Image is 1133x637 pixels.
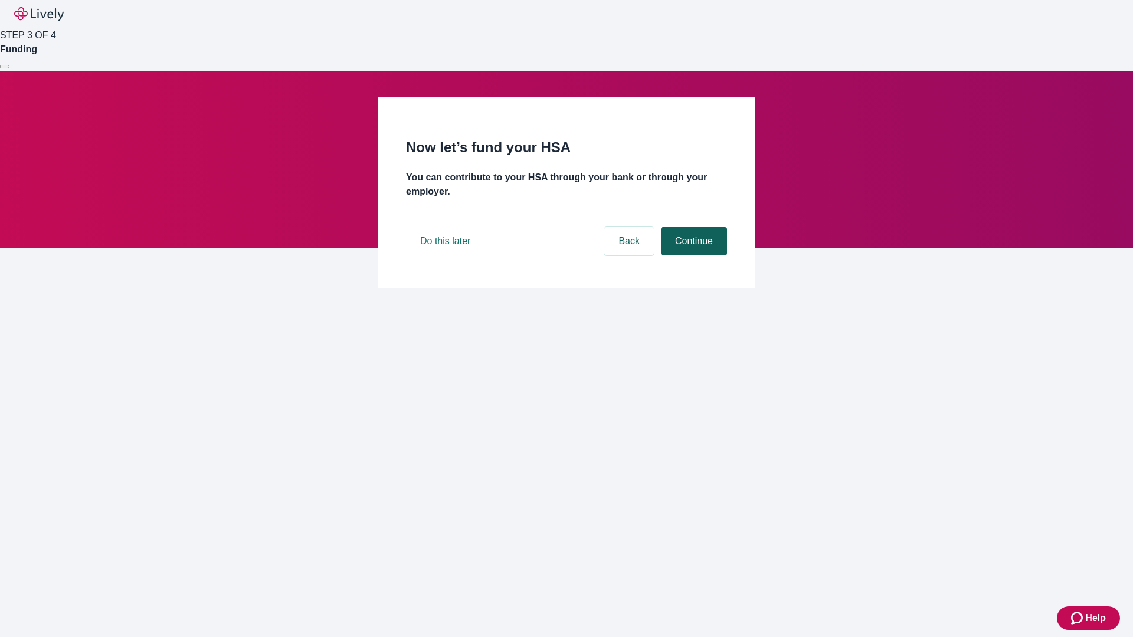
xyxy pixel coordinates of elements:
button: Do this later [406,227,484,255]
h4: You can contribute to your HSA through your bank or through your employer. [406,170,727,199]
button: Continue [661,227,727,255]
h2: Now let’s fund your HSA [406,137,727,158]
img: Lively [14,7,64,21]
svg: Zendesk support icon [1071,611,1085,625]
span: Help [1085,611,1106,625]
button: Zendesk support iconHelp [1057,606,1120,630]
button: Back [604,227,654,255]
